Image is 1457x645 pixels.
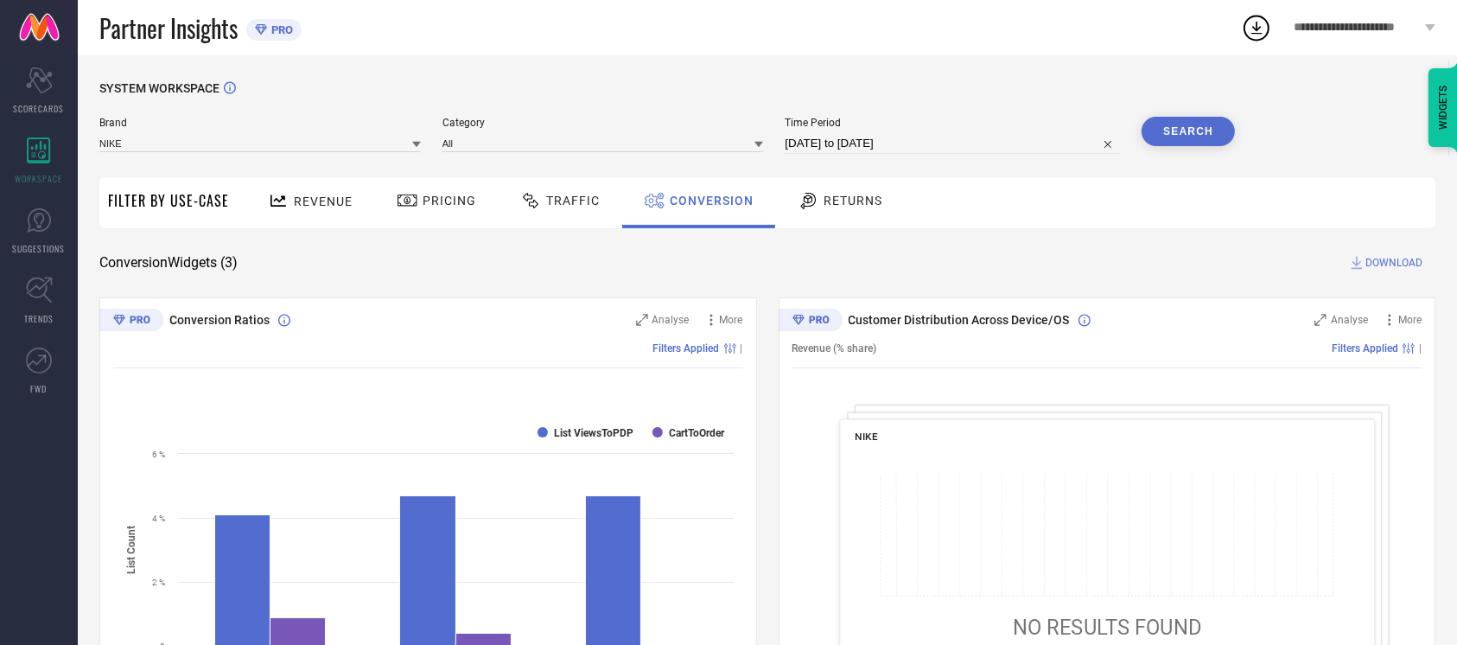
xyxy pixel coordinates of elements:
[16,172,63,185] span: WORKSPACE
[849,313,1070,327] span: Customer Distribution Across Device/OS
[294,195,353,208] span: Revenue
[1398,314,1422,326] span: More
[824,194,882,208] span: Returns
[785,117,1120,129] span: Time Period
[670,194,754,208] span: Conversion
[423,194,476,208] span: Pricing
[779,309,843,335] div: Premium
[1142,117,1235,146] button: Search
[267,23,293,36] span: PRO
[152,450,165,459] text: 6 %
[152,514,165,523] text: 4 %
[720,314,743,326] span: More
[636,314,648,326] svg: Zoom
[99,309,163,335] div: Premium
[669,427,725,439] text: CartToOrder
[855,431,877,443] span: NIKE
[741,342,743,354] span: |
[99,117,421,129] span: Brand
[99,254,238,271] span: Conversion Widgets ( 3 )
[1419,342,1422,354] span: |
[13,242,66,255] span: SUGGESTIONS
[99,81,220,95] span: SYSTEM WORKSPACE
[125,526,137,574] tspan: List Count
[442,117,764,129] span: Category
[1013,615,1201,639] span: NO RESULTS FOUND
[652,314,690,326] span: Analyse
[1241,12,1272,43] div: Open download list
[99,10,238,46] span: Partner Insights
[1365,254,1422,271] span: DOWNLOAD
[1332,342,1398,354] span: Filters Applied
[108,190,229,211] span: Filter By Use-Case
[1331,314,1368,326] span: Analyse
[546,194,600,208] span: Traffic
[24,312,54,325] span: TRENDS
[785,133,1120,154] input: Select time period
[554,427,633,439] text: List ViewsToPDP
[14,102,65,115] span: SCORECARDS
[1314,314,1327,326] svg: Zoom
[31,382,48,395] span: FWD
[653,342,720,354] span: Filters Applied
[792,342,877,354] span: Revenue (% share)
[169,313,270,327] span: Conversion Ratios
[152,578,165,587] text: 2 %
